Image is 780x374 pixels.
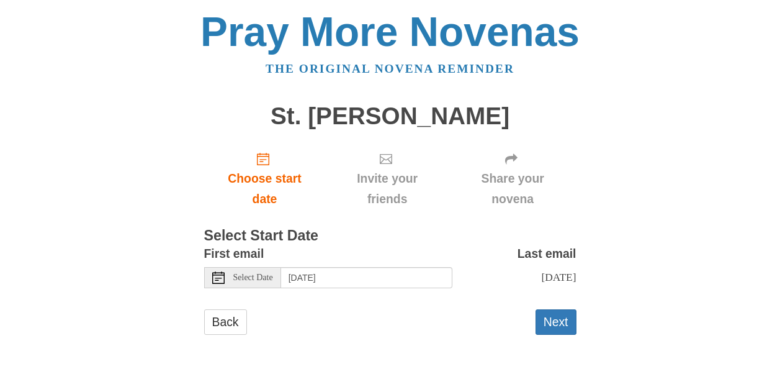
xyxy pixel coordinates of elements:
[338,168,436,209] span: Invite your friends
[204,228,576,244] h3: Select Start Date
[266,62,514,75] a: The original novena reminder
[449,142,576,216] div: Click "Next" to confirm your start date first.
[217,168,313,209] span: Choose start date
[536,309,576,335] button: Next
[204,142,326,216] a: Choose start date
[462,168,564,209] span: Share your novena
[541,271,576,283] span: [DATE]
[204,309,247,335] a: Back
[518,244,576,264] label: Last email
[200,9,580,55] a: Pray More Novenas
[204,244,264,264] label: First email
[204,103,576,130] h1: St. [PERSON_NAME]
[325,142,449,216] div: Click "Next" to confirm your start date first.
[233,273,273,282] span: Select Date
